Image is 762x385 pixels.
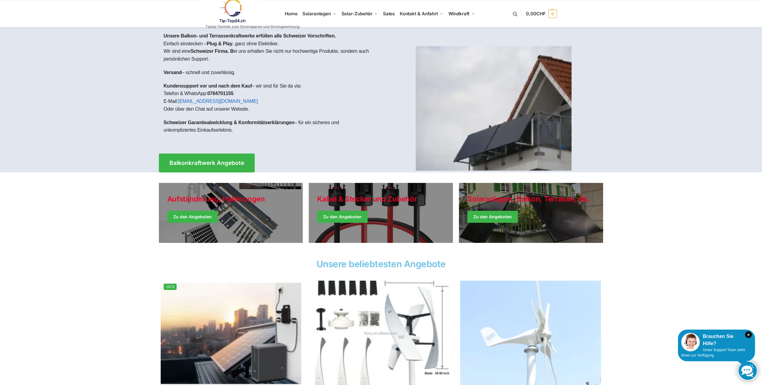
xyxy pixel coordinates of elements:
a: Winter Jackets [459,183,603,243]
a: Holiday Style [309,183,453,243]
a: Windkraft [446,0,477,27]
strong: Plug & Play [207,41,232,46]
span: Sales [383,11,395,16]
span: Solaranlagen [302,11,331,16]
strong: Unsere Balkon- und Terrassenkraftwerke erfüllen alle Schweizer Vorschriften. [164,33,336,38]
span: 0 [548,10,557,18]
img: Home 1 [416,46,572,171]
a: Kontakt & Anfahrt [397,0,446,27]
span: Kontakt & Anfahrt [400,11,438,16]
span: Balkonkraftwerk Angebote [169,160,244,166]
p: – wir sind für Sie da via: Telefon & WhatsApp: E-Mail: Oder über den Chat auf unserer Website. [164,82,376,113]
a: [EMAIL_ADDRESS][DOMAIN_NAME] [178,99,258,104]
div: Einfach einstecken – , ganz ohne Elektriker. [159,27,381,145]
strong: 0784701155 [207,91,233,96]
p: – schnell und zuverlässig. [164,69,376,76]
span: Windkraft [448,11,469,16]
a: Sales [380,0,397,27]
span: 0,00 [526,11,545,16]
p: Tiptop Technik zum Stromsparen und Stromgewinnung [205,25,299,28]
img: Customer service [681,333,700,351]
a: 0,00CHF 0 [526,5,557,23]
strong: Schweizer Garantieabwicklung & Konformitätserklärungen [164,120,295,125]
span: Solar-Zubehör [342,11,373,16]
div: Brauchen Sie Hilfe? [681,333,752,347]
span: CHF [536,11,546,16]
a: Balkonkraftwerk Angebote [159,154,255,172]
span: Unser Support-Team steht Ihnen zur Verfügung [681,348,745,357]
strong: Versand [164,70,182,75]
a: Solar-Zubehör [339,0,380,27]
strong: Kundensupport vor und nach dem Kauf [164,83,252,88]
strong: Schweizer Firma. B [190,49,233,54]
a: Solaranlagen [300,0,339,27]
i: Schließen [745,331,752,338]
a: Holiday Style [159,183,303,243]
p: Wir sind eine ei uns erhalten Sie nicht nur hochwertige Produkte, sondern auch persönlichen Support. [164,47,376,63]
p: – für ein sicheres und unkompliziertes Einkaufserlebnis. [164,119,376,134]
h2: Unsere beliebtesten Angebote [159,259,603,268]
